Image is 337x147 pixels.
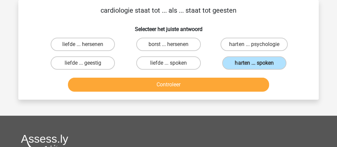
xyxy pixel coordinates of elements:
h6: Selecteer het juiste antwoord [29,21,308,32]
label: borst ... hersenen [136,38,200,51]
label: liefde ... spoken [136,56,200,70]
p: cardiologie staat tot ... als ... staat tot geesten [29,5,308,15]
label: liefde ... geestig [51,56,115,70]
label: harten ... spoken [222,56,286,70]
button: Controleer [68,78,269,92]
label: liefde ... hersenen [51,38,115,51]
label: harten ... psychologie [220,38,288,51]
